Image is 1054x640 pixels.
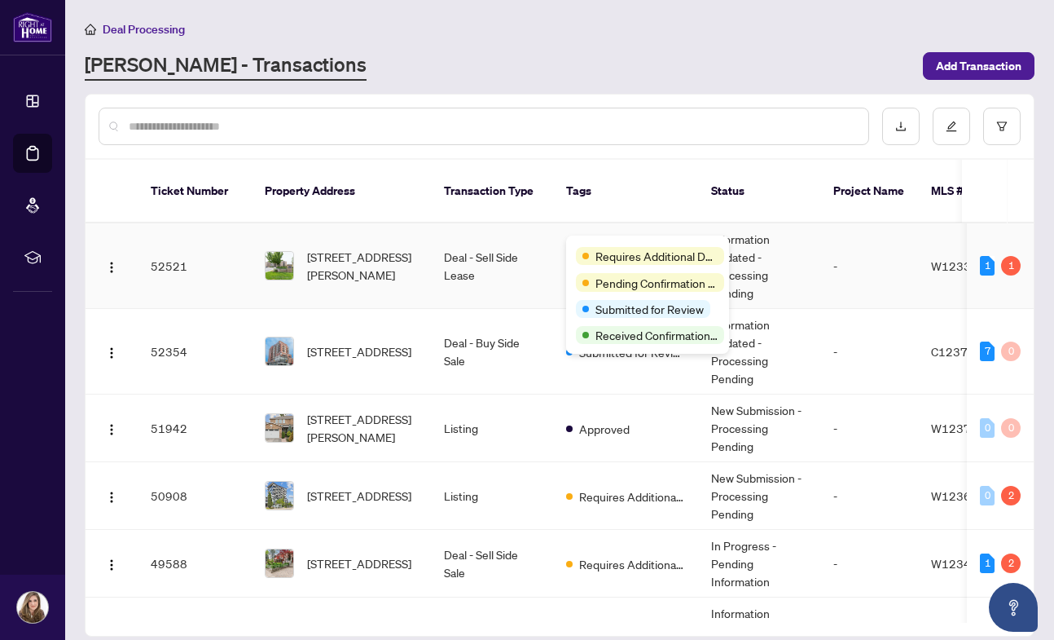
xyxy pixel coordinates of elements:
span: home [85,24,96,35]
button: Open asap [989,583,1038,632]
td: Deal - Sell Side Sale [431,530,553,598]
img: thumbnail-img [266,338,293,365]
td: Deal - Buy Side Sale [431,309,553,395]
a: [PERSON_NAME] - Transactions [85,51,367,81]
span: Deal Processing [103,22,185,37]
button: download [882,108,920,145]
div: 2 [1001,486,1021,505]
span: W12332365 [931,258,1000,273]
td: 51942 [138,395,252,462]
div: 1 [1001,256,1021,276]
th: Status [698,160,820,223]
td: Information Updated - Processing Pending [698,223,820,309]
button: Add Transaction [923,52,1034,80]
span: W12360042 [931,488,1000,503]
span: [STREET_ADDRESS] [307,554,411,572]
td: 50908 [138,462,252,530]
img: Logo [105,491,118,504]
td: - [820,530,918,598]
span: Requires Additional Docs [579,555,685,573]
span: [STREET_ADDRESS][PERSON_NAME] [307,410,418,446]
button: edit [933,108,970,145]
td: New Submission - Processing Pending [698,395,820,462]
button: Logo [99,338,125,364]
img: thumbnail-img [266,414,293,442]
button: Logo [99,550,125,576]
div: 0 [1001,342,1021,361]
th: Ticket Number [138,160,252,223]
span: C12373015 [931,344,997,359]
span: edit [946,121,957,132]
span: Submitted for Review [595,300,704,318]
div: 1 [980,256,995,276]
span: filter [996,121,1008,132]
span: [STREET_ADDRESS] [307,487,411,505]
img: logo [13,12,52,42]
span: Requires Additional Docs [579,488,685,505]
div: 0 [1001,418,1021,438]
span: [STREET_ADDRESS] [307,342,411,360]
th: Property Address [252,160,431,223]
span: W12375648 [931,421,1000,435]
img: Logo [105,261,118,274]
span: W12342989 [931,556,1000,571]
td: - [820,309,918,395]
button: Logo [99,415,125,441]
div: 2 [1001,554,1021,573]
img: Logo [105,558,118,572]
span: Approved [579,420,630,438]
img: Logo [105,346,118,360]
img: Logo [105,423,118,436]
td: - [820,223,918,309]
div: 7 [980,342,995,361]
span: Pending Confirmation of Closing [595,274,718,292]
span: Received Confirmation of Closing [595,326,718,344]
th: Tags [553,160,698,223]
th: Project Name [820,160,918,223]
span: [STREET_ADDRESS][PERSON_NAME] [307,248,418,284]
div: 0 [980,486,995,505]
div: 1 [980,554,995,573]
span: download [895,121,907,132]
img: thumbnail-img [266,550,293,577]
td: Deal - Sell Side Lease [431,223,553,309]
td: Listing [431,395,553,462]
td: - [820,462,918,530]
button: Logo [99,253,125,279]
span: Add Transaction [936,53,1021,79]
div: 0 [980,418,995,438]
td: Information Updated - Processing Pending [698,309,820,395]
img: Profile Icon [17,592,48,623]
td: New Submission - Processing Pending [698,462,820,530]
th: Transaction Type [431,160,553,223]
td: Listing [431,462,553,530]
span: Requires Additional Docs [595,247,718,265]
td: - [820,395,918,462]
td: 49588 [138,530,252,598]
img: thumbnail-img [266,482,293,510]
td: 52354 [138,309,252,395]
th: MLS # [918,160,1016,223]
button: Logo [99,483,125,509]
td: In Progress - Pending Information [698,530,820,598]
button: filter [983,108,1021,145]
td: 52521 [138,223,252,309]
img: thumbnail-img [266,252,293,280]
